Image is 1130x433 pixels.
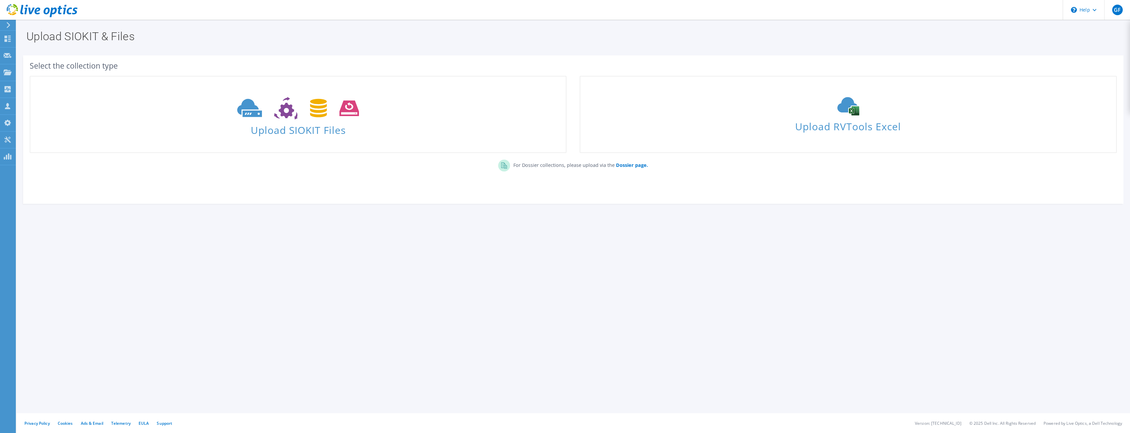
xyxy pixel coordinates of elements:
p: For Dossier collections, please upload via the [510,160,648,169]
a: Cookies [58,420,73,426]
span: Upload SIOKIT Files [30,121,566,135]
a: Privacy Policy [24,420,50,426]
div: Select the collection type [30,62,1117,69]
li: Powered by Live Optics, a Dell Technology [1044,420,1122,426]
h1: Upload SIOKIT & Files [26,31,1117,42]
a: Ads & Email [81,420,103,426]
svg: \n [1071,7,1077,13]
a: EULA [139,420,149,426]
li: Version: [TECHNICAL_ID] [915,420,961,426]
a: Dossier page. [615,162,648,168]
a: Support [157,420,172,426]
a: Telemetry [111,420,131,426]
span: Upload RVTools Excel [580,118,1116,132]
li: © 2025 Dell Inc. All Rights Reserved [969,420,1036,426]
b: Dossier page. [616,162,648,168]
a: Upload RVTools Excel [580,76,1116,153]
a: Upload SIOKIT Files [30,76,566,153]
span: GF [1112,5,1123,15]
